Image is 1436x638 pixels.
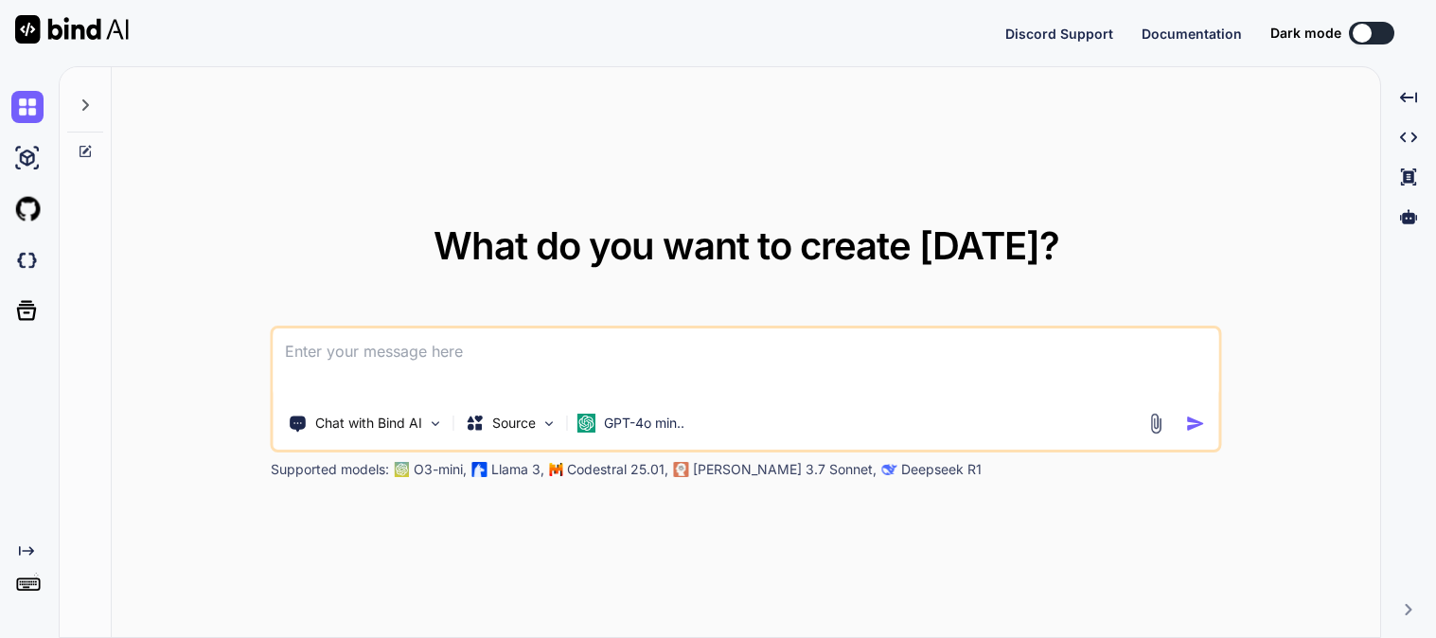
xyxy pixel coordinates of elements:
button: Discord Support [1005,24,1113,44]
p: Chat with Bind AI [315,414,422,433]
img: icon [1186,414,1206,434]
span: What do you want to create [DATE]? [434,222,1059,269]
p: Source [492,414,536,433]
button: Documentation [1142,24,1242,44]
p: Llama 3, [491,460,544,479]
p: Supported models: [271,460,389,479]
img: attachment [1145,413,1167,434]
img: Bind AI [15,15,129,44]
img: Pick Tools [428,416,444,432]
span: Dark mode [1270,24,1341,43]
img: ai-studio [11,142,44,174]
img: claude [674,462,689,477]
img: claude [882,462,897,477]
p: O3-mini, [414,460,467,479]
p: Deepseek R1 [901,460,982,479]
p: Codestral 25.01, [567,460,668,479]
img: darkCloudIdeIcon [11,244,44,276]
img: GPT-4 [395,462,410,477]
img: Mistral-AI [550,463,563,476]
img: githubLight [11,193,44,225]
img: Llama2 [472,462,488,477]
span: Discord Support [1005,26,1113,42]
p: [PERSON_NAME] 3.7 Sonnet, [693,460,877,479]
span: Documentation [1142,26,1242,42]
img: GPT-4o mini [577,414,596,433]
img: chat [11,91,44,123]
p: GPT-4o min.. [604,414,684,433]
img: Pick Models [541,416,558,432]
